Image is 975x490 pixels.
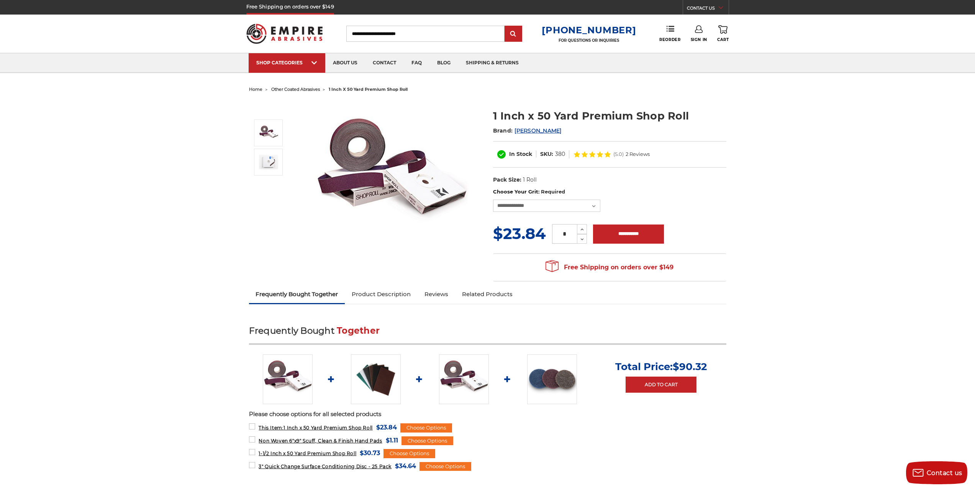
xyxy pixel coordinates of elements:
[360,448,380,458] span: $30.73
[659,25,680,42] a: Reorder
[541,188,565,195] small: Required
[717,25,729,42] a: Cart
[249,410,726,419] p: Please choose options for all selected products
[259,425,283,431] strong: This Item:
[404,53,429,73] a: faq
[615,361,707,373] p: Total Price:
[259,451,356,456] span: 1-1/2 Inch x 50 Yard Premium Shop Roll
[673,361,707,373] span: $90.32
[493,176,521,184] dt: Pack Size:
[400,423,452,433] div: Choose Options
[249,286,345,303] a: Frequently Bought Together
[542,25,636,36] a: [PHONE_NUMBER]
[315,100,468,254] img: 1 Inch x 50 Yard Premium Shop Roll
[395,461,416,471] span: $34.64
[325,53,365,73] a: about us
[626,152,650,157] span: 2 Reviews
[259,123,278,143] img: 1 Inch x 50 Yard Premium Shop Roll
[626,377,696,393] a: Add to Cart
[509,151,532,157] span: In Stock
[455,286,519,303] a: Related Products
[927,469,962,477] span: Contact us
[259,464,392,469] span: 3" Quick Change Surface Conditioning Disc - 25 Pack
[376,422,397,433] span: $23.84
[659,37,680,42] span: Reorder
[493,127,513,134] span: Brand:
[506,26,521,42] input: Submit
[263,354,313,404] img: 1 Inch x 50 Yard Premium Shop Roll
[329,87,408,92] span: 1 inch x 50 yard premium shop roll
[249,325,334,336] span: Frequently Bought
[540,150,553,158] dt: SKU:
[386,435,398,446] span: $1.11
[458,53,526,73] a: shipping & returns
[418,286,455,303] a: Reviews
[542,38,636,43] p: FOR QUESTIONS OR INQUIRIES
[365,53,404,73] a: contact
[515,127,561,134] a: [PERSON_NAME]
[337,325,380,336] span: Together
[546,260,673,275] span: Free Shipping on orders over $149
[429,53,458,73] a: blog
[259,438,382,444] span: Non Woven 6"x9" Scuff, Clean & Finish Hand Pads
[691,37,707,42] span: Sign In
[687,4,729,15] a: CONTACT US
[401,436,453,446] div: Choose Options
[523,176,537,184] dd: 1 Roll
[259,425,372,431] span: 1 Inch x 50 Yard Premium Shop Roll
[259,155,278,169] img: 1 Inch x 50 Yard Premium Shop Roll
[419,462,471,471] div: Choose Options
[493,224,546,243] span: $23.84
[493,188,726,196] label: Choose Your Grit:
[383,449,435,458] div: Choose Options
[271,87,320,92] a: other coated abrasives
[717,37,729,42] span: Cart
[555,150,565,158] dd: 380
[906,461,967,484] button: Contact us
[493,108,726,123] h1: 1 Inch x 50 Yard Premium Shop Roll
[249,87,262,92] a: home
[613,152,624,157] span: (5.0)
[345,286,418,303] a: Product Description
[246,19,323,49] img: Empire Abrasives
[256,60,318,66] div: SHOP CATEGORIES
